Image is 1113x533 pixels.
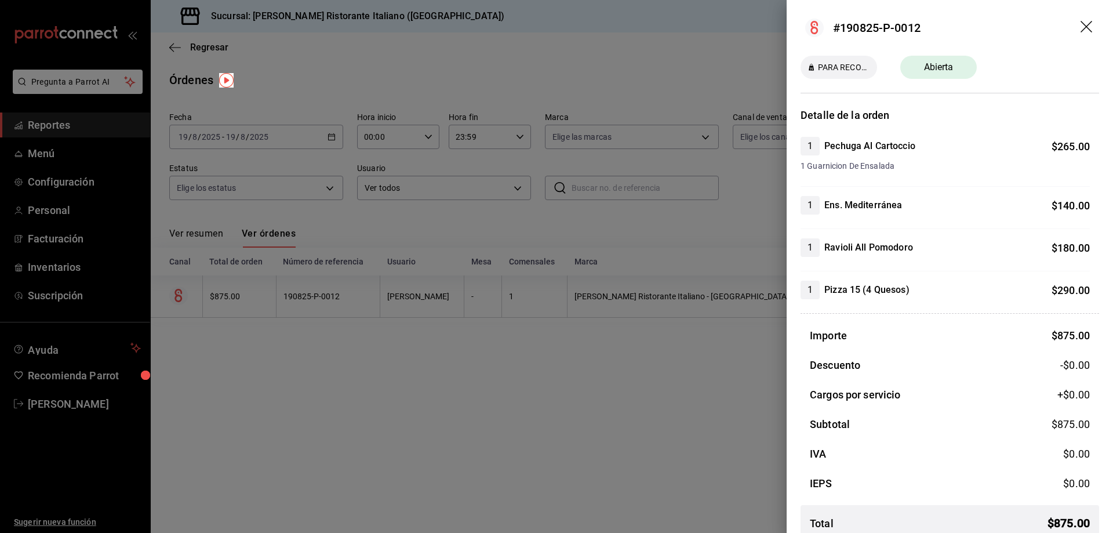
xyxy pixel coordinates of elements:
h3: Detalle de la orden [801,107,1099,123]
span: $ 265.00 [1052,140,1090,153]
h3: Descuento [810,357,860,373]
span: 1 [801,139,820,153]
span: $ 0.00 [1063,477,1090,490]
h3: IEPS [810,476,832,491]
h4: Ravioli All Pomodoro [824,241,913,255]
span: Abierta [917,60,961,74]
h3: Cargos por servicio [810,387,901,403]
span: $ 875.00 [1052,418,1090,430]
div: #190825-P-0012 [833,19,921,37]
span: -$0.00 [1060,357,1090,373]
img: Tooltip marker [219,73,234,88]
span: $ 0.00 [1063,448,1090,460]
span: $ 875.00 [1047,514,1090,532]
span: 1 [801,241,820,255]
h4: Ens. Mediterránea [824,198,902,212]
h3: Importe [810,328,847,343]
h4: Pizza 15 (4 Quesos) [824,283,910,297]
h3: Subtotal [810,416,850,432]
span: 1 Guarnicion De Ensalada [801,160,1090,172]
span: +$ 0.00 [1057,387,1090,403]
span: PARA RECOGER [813,61,873,74]
span: $ 140.00 [1052,200,1090,212]
h3: IVA [810,446,826,462]
span: 1 [801,283,820,297]
h3: Total [810,516,834,531]
span: 1 [801,198,820,212]
span: $ 875.00 [1052,329,1090,342]
span: $ 180.00 [1052,242,1090,254]
span: $ 290.00 [1052,284,1090,296]
button: drag [1081,21,1094,35]
h4: Pechuga Al Cartoccio [824,139,915,153]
